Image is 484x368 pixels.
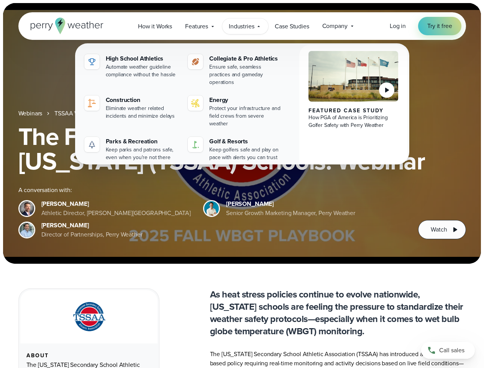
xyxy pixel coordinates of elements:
div: Director of Partnerships, Perry Weather [41,230,143,239]
img: Spencer Patton, Perry Weather [204,201,219,216]
a: Webinars [18,109,43,118]
img: proathletics-icon@2x-1.svg [191,57,200,66]
div: Athletic Director, [PERSON_NAME][GEOGRAPHIC_DATA] [41,209,191,218]
div: Eliminate weather related incidents and minimize delays [106,105,179,120]
button: Watch [418,220,466,239]
a: High School Athletics Automate weather guideline compliance without the hassle [81,51,182,82]
span: Watch [431,225,447,234]
a: construction perry weather Construction Eliminate weather related incidents and minimize delays [81,92,182,123]
div: Protect your infrastructure and field crews from severe weather [209,105,282,128]
a: Energy Protect your infrastructure and field crews from severe weather [185,92,285,131]
div: Golf & Resorts [209,137,282,146]
div: Parks & Recreation [106,137,179,146]
div: How PGA of America is Prioritizing Golfer Safety with Perry Weather [308,114,399,129]
div: Keep golfers safe and play on pace with alerts you can trust [209,146,282,161]
div: High School Athletics [106,54,179,63]
img: Brian Wyatt [20,201,34,216]
a: Golf & Resorts Keep golfers safe and play on pace with alerts you can trust [185,134,285,164]
span: Features [185,22,208,31]
span: Try it free [427,21,452,31]
div: [PERSON_NAME] [226,199,355,209]
span: Log in [390,21,406,30]
a: Collegiate & Pro Athletics Ensure safe, seamless practices and gameday operations [185,51,285,89]
img: Jeff Wood [20,223,34,237]
a: Log in [390,21,406,31]
div: Senior Growth Marketing Manager, Perry Weather [226,209,355,218]
img: golf-iconV2.svg [191,140,200,149]
div: Keep parks and patrons safe, even when you're not there [106,146,179,161]
div: Automate weather guideline compliance without the hassle [106,63,179,79]
h1: The Fall WBGT Playbook for [US_STATE] (TSSAA) Schools: Webinar [18,124,466,173]
span: Industries [229,22,254,31]
div: [PERSON_NAME] [41,221,143,230]
a: TSSAA WBGT Fall Playbook [54,109,127,118]
a: PGA of America, Frisco Campus Featured Case Study How PGA of America is Prioritizing Golfer Safet... [299,45,408,171]
img: construction perry weather [87,99,97,108]
div: Collegiate & Pro Athletics [209,54,282,63]
div: Construction [106,95,179,105]
div: [PERSON_NAME] [41,199,191,209]
span: How it Works [138,22,172,31]
a: Case Studies [268,18,315,34]
img: energy-icon@2x-1.svg [191,99,200,108]
a: How it Works [131,18,179,34]
div: Energy [209,95,282,105]
div: Ensure safe, seamless practices and gameday operations [209,63,282,86]
p: As heat stress policies continue to evolve nationwide, [US_STATE] schools are feeling the pressur... [210,288,466,337]
div: Featured Case Study [308,108,399,114]
a: Parks & Recreation Keep parks and patrons safe, even when you're not there [81,134,182,164]
a: Try it free [418,17,461,35]
div: A conversation with: [18,186,406,195]
img: parks-icon-grey.svg [87,140,97,149]
span: Call sales [439,346,464,355]
img: highschool-icon.svg [87,57,97,66]
a: Call sales [421,342,475,359]
div: About [26,353,151,359]
span: Company [322,21,348,31]
img: PGA of America, Frisco Campus [308,51,399,102]
img: TSSAA-Tennessee-Secondary-School-Athletic-Association.svg [63,299,115,334]
span: Case Studies [275,22,309,31]
nav: Breadcrumb [18,109,466,118]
